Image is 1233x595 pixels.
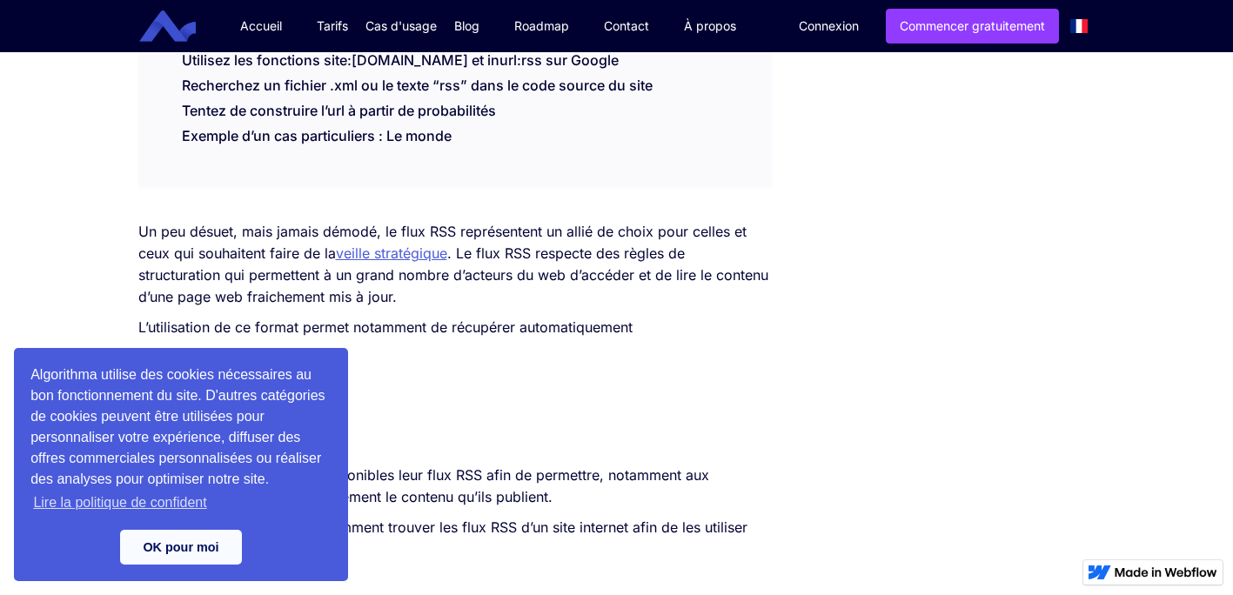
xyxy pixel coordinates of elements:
p: Dans cet article, découvrez comment trouver les flux RSS d’un site internet afin de les utiliser ... [138,517,771,560]
span: Algorithma utilise des cookies nécessaires au bon fonctionnement du site. D'autres catégories de ... [30,364,332,516]
li: le titre d’un article, [173,347,771,369]
a: dismiss cookie message [120,530,242,565]
li: le titre du site, [173,412,771,434]
li: le lien de l’article, [173,369,771,391]
a: Connexion [786,10,872,43]
a: home [152,10,209,43]
img: Made in Webflow [1115,567,1217,578]
div: Cas d'usage [365,17,437,35]
a: Tentez de construire l’url à partir de probabilités [182,102,496,119]
a: Commencer gratuitement [886,9,1059,43]
a: learn more about cookies [30,490,210,516]
p: ‍ [138,569,771,591]
a: veille stratégique [336,244,447,262]
a: Exemple d’un cas particuliers : Le monde [182,127,452,144]
a: Recherchez un fichier .xml ou le texte “rss” dans le code source du site [182,77,653,94]
li: le lien de l’image…. [173,434,771,456]
div: cookieconsent [14,348,348,581]
p: De nombreux sites rendent disponibles leur flux RSS afin de permettre, notamment aux veilleurs, d... [138,465,771,508]
p: L’utilisation de ce format permet notamment de récupérer automatiquement [138,317,771,338]
li: la description de l’article, [173,391,771,412]
a: Utilisez les fonctions site:[DOMAIN_NAME] et inurl:rss sur Google [182,51,619,69]
p: Un peu désuet, mais jamais démodé, le flux RSS représentent un allié de choix pour celles et ceux... [138,221,771,308]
